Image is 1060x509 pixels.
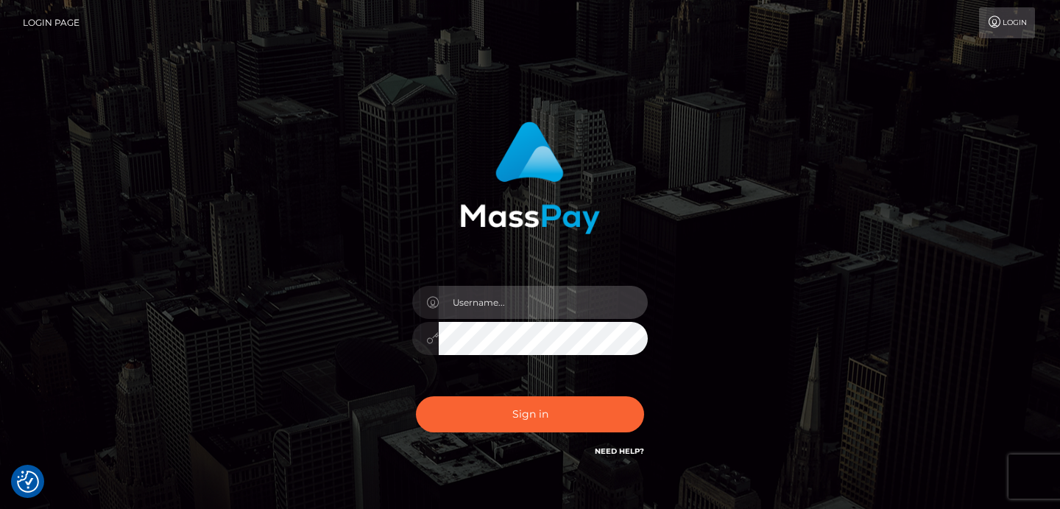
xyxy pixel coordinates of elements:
a: Login Page [23,7,79,38]
img: MassPay Login [460,122,600,234]
button: Consent Preferences [17,471,39,493]
button: Sign in [416,396,644,432]
input: Username... [439,286,648,319]
a: Login [979,7,1035,38]
a: Need Help? [595,446,644,456]
img: Revisit consent button [17,471,39,493]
